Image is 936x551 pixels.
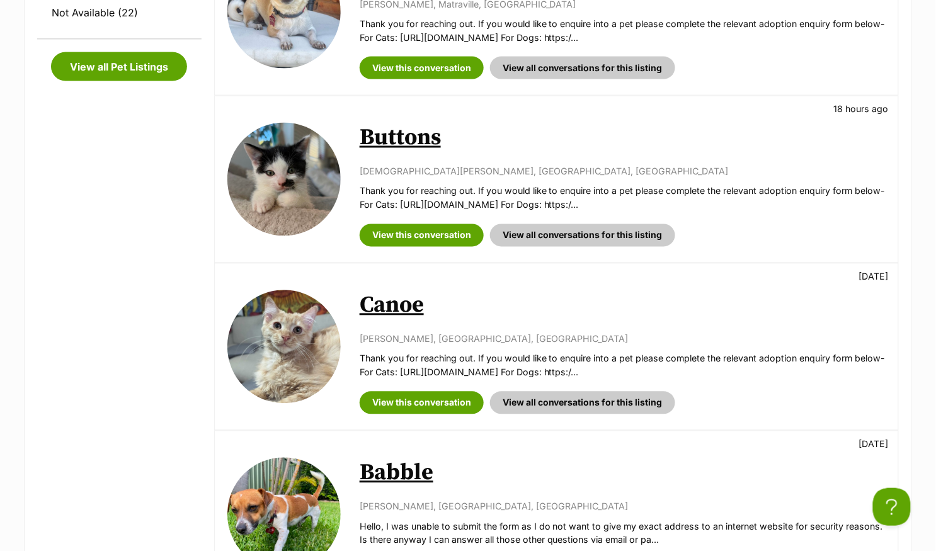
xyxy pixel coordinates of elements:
a: View this conversation [360,57,484,79]
p: [DATE] [859,270,889,283]
img: Buttons [227,123,341,236]
a: Babble [360,459,433,487]
img: Canoe [227,290,341,404]
p: Hello, I was unable to submit the form as I do not want to give my exact address to an internet w... [360,520,886,547]
a: Canoe [360,292,424,320]
p: [PERSON_NAME], [GEOGRAPHIC_DATA], [GEOGRAPHIC_DATA] [360,500,886,513]
a: View all Pet Listings [51,52,187,81]
a: View all conversations for this listing [490,392,675,414]
p: Thank you for reaching out. If you would like to enquire into a pet please complete the relevant ... [360,352,886,379]
a: View all conversations for this listing [490,224,675,247]
a: View all conversations for this listing [490,57,675,79]
a: Buttons [360,124,441,152]
a: View this conversation [360,392,484,414]
p: 18 hours ago [834,103,889,116]
p: [DEMOGRAPHIC_DATA][PERSON_NAME], [GEOGRAPHIC_DATA], [GEOGRAPHIC_DATA] [360,165,886,178]
a: View this conversation [360,224,484,247]
p: [DATE] [859,438,889,451]
p: Thank you for reaching out. If you would like to enquire into a pet please complete the relevant ... [360,185,886,212]
iframe: Help Scout Beacon - Open [873,488,911,526]
p: [PERSON_NAME], [GEOGRAPHIC_DATA], [GEOGRAPHIC_DATA] [360,332,886,346]
p: Thank you for reaching out. If you would like to enquire into a pet please complete the relevant ... [360,17,886,44]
